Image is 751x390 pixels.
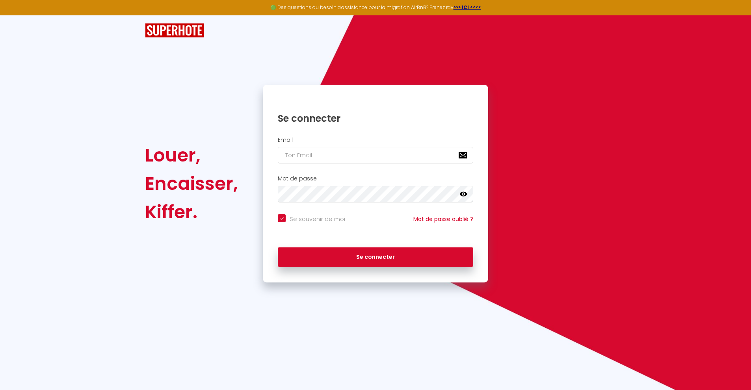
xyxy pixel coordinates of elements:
button: Se connecter [278,247,473,267]
h1: Se connecter [278,112,473,124]
a: Mot de passe oublié ? [413,215,473,223]
h2: Mot de passe [278,175,473,182]
h2: Email [278,137,473,143]
div: Encaisser, [145,169,238,198]
div: Kiffer. [145,198,238,226]
a: >>> ICI <<<< [454,4,481,11]
div: Louer, [145,141,238,169]
input: Ton Email [278,147,473,163]
img: SuperHote logo [145,23,204,38]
